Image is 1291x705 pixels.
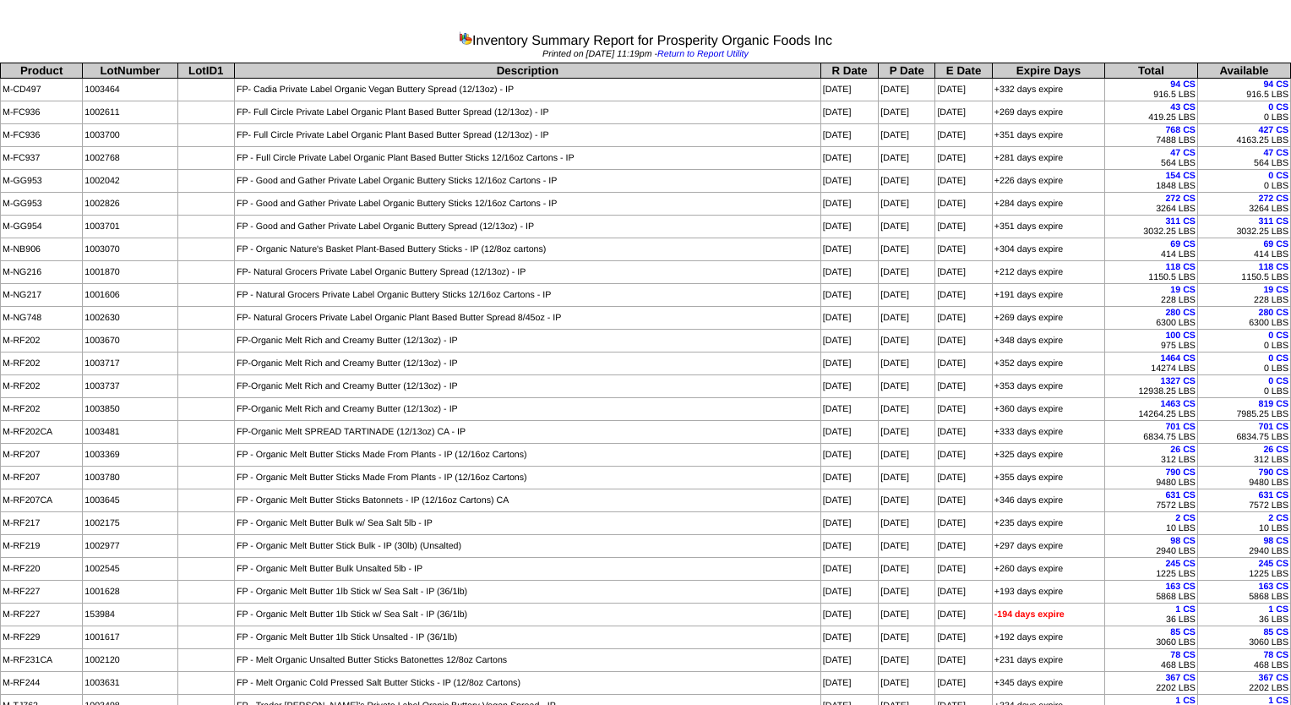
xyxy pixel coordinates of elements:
td: 14274 LBS [1105,352,1198,375]
td: [DATE] [879,421,935,444]
td: [DATE] [820,238,879,261]
td: [DATE] [879,398,935,421]
span: 118 CS [1258,262,1288,272]
span: 790 CS [1258,467,1288,478]
td: FP - Organic Melt Butter Bulk w/ Sea Salt 5lb - IP [234,512,820,535]
td: 975 LBS [1105,330,1198,352]
span: 280 CS [1165,308,1196,318]
td: [DATE] [935,147,992,170]
span: +325 days expire [994,450,1063,460]
td: 3032.25 LBS [1105,216,1198,238]
td: 3032.25 LBS [1197,216,1290,238]
td: 414 LBS [1197,238,1290,261]
td: [DATE] [820,307,879,330]
td: [DATE] [820,124,879,147]
td: FP - Organic Melt Butter Sticks Made From Plants - IP (12/16oz Cartons) [234,467,820,489]
td: [DATE] [879,101,935,124]
td: FP - Organic Melt Butter Stick Bulk - IP (30lb) (Unsalted) [234,535,820,558]
td: M-RF207CA [1,489,83,512]
td: 1003717 [83,352,177,375]
td: 10 LBS [1197,512,1290,535]
td: FP - Full Circle Private Label Organic Plant Based Butter Sticks 12/16oz Cartons - IP [234,147,820,170]
span: 1463 CS [1161,399,1196,409]
td: 9480 LBS [1105,467,1198,489]
span: 1464 CS [1161,353,1196,363]
td: FP - Good and Gather Private Label Organic Buttery Sticks 12/16oz Cartons - IP [234,193,820,216]
td: [DATE] [820,79,879,101]
td: [DATE] [879,216,935,238]
img: graph.gif [459,31,472,45]
td: 1003670 [83,330,177,352]
span: +351 days expire [994,221,1063,232]
td: [DATE] [879,238,935,261]
span: 245 CS [1258,559,1288,569]
td: [DATE] [935,375,992,398]
td: [DATE] [879,147,935,170]
span: +353 days expire [994,381,1063,391]
td: [DATE] [820,261,879,284]
td: FP - Organic Melt Butter Bulk Unsalted 5lb - IP [234,558,820,581]
td: [DATE] [935,626,992,649]
td: [DATE] [820,375,879,398]
td: [DATE] [879,535,935,558]
td: [DATE] [820,284,879,307]
span: 78 CS [1170,650,1196,660]
td: [DATE] [935,581,992,604]
td: FP - Organic Melt Butter 1lb Stick w/ Sea Salt - IP (36/1lb) [234,604,820,626]
td: [DATE] [935,101,992,124]
span: 69 CS [1263,239,1288,249]
td: [DATE] [935,284,992,307]
td: M-GG953 [1,193,83,216]
td: 1001628 [83,581,177,604]
span: 0 CS [1268,353,1288,363]
td: [DATE] [935,352,992,375]
td: M-RF202 [1,352,83,375]
span: 1 CS [1175,604,1196,615]
th: Total [1105,63,1198,79]
td: 414 LBS [1105,238,1198,261]
th: Expire Days [992,63,1104,79]
td: 2940 LBS [1105,535,1198,558]
span: 78 CS [1263,650,1288,660]
span: 631 CS [1258,490,1288,500]
td: [DATE] [820,467,879,489]
td: 1003070 [83,238,177,261]
td: FP - Organic Melt Butter Sticks Batonnets - IP (12/16oz Cartons) CA [234,489,820,512]
span: +297 days expire [994,541,1063,551]
td: 36 LBS [1197,604,1290,626]
td: FP - Organic Melt Butter Sticks Made From Plants - IP (12/16oz Cartons) [234,444,820,467]
span: +348 days expire [994,336,1063,346]
td: [DATE] [879,307,935,330]
span: 163 CS [1165,582,1196,592]
th: Available [1197,63,1290,79]
td: [DATE] [879,352,935,375]
td: M-RF207 [1,444,83,467]
td: [DATE] [879,626,935,649]
td: 5868 LBS [1197,581,1290,604]
td: 9480 LBS [1197,467,1290,489]
td: [DATE] [935,398,992,421]
span: 311 CS [1165,216,1196,227]
td: M-CD497 [1,79,83,101]
td: [DATE] [879,558,935,581]
span: 701 CS [1258,422,1288,432]
td: 228 LBS [1105,284,1198,307]
span: +192 days expire [994,632,1063,642]
span: 819 CS [1258,399,1288,409]
td: [DATE] [820,535,879,558]
td: 1150.5 LBS [1197,261,1290,284]
td: 3060 LBS [1105,626,1198,649]
td: FP- Cadia Private Label Organic Vegan Buttery Spread (12/13oz) - IP [234,79,820,101]
td: FP - Organic Melt Butter 1lb Stick Unsalted - IP (36/1lb) [234,626,820,649]
td: 1003701 [83,216,177,238]
td: 1003850 [83,398,177,421]
span: 245 CS [1165,559,1196,569]
td: [DATE] [935,330,992,352]
span: 0 CS [1268,102,1288,112]
td: 3264 LBS [1105,193,1198,216]
td: 1003481 [83,421,177,444]
span: 631 CS [1165,490,1196,500]
td: 1002175 [83,512,177,535]
span: +333 days expire [994,427,1063,437]
td: 1002545 [83,558,177,581]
